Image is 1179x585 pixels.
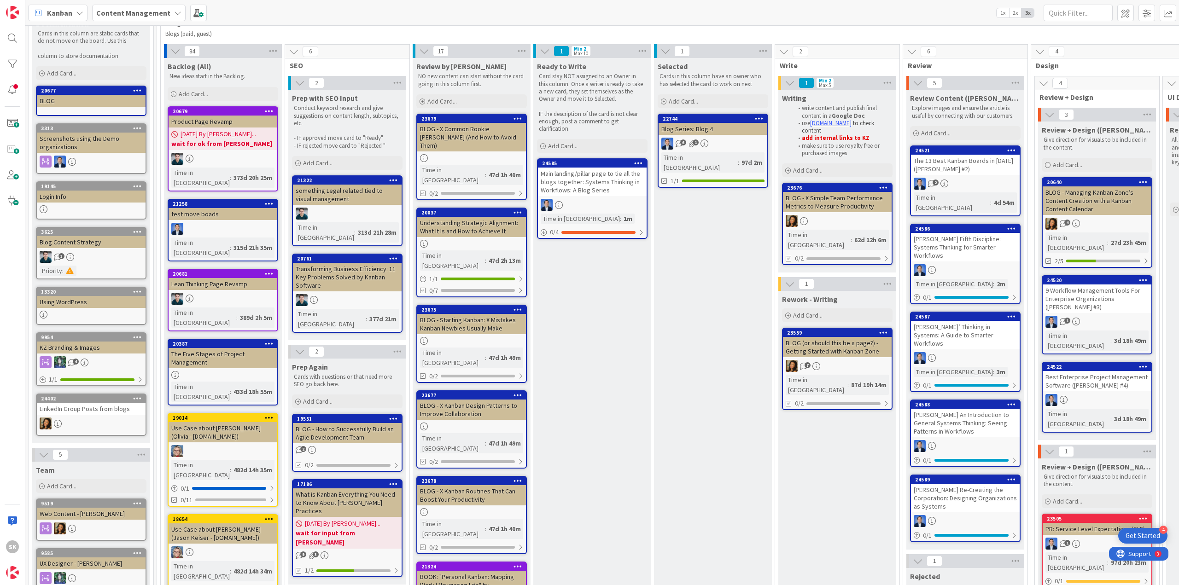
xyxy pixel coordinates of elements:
a: 24586[PERSON_NAME] Fifth Discipline: Systems Thinking for Smarter WorkflowsDPTime in [GEOGRAPHIC_... [910,224,1021,304]
div: 1/1 [417,273,526,285]
div: Login Info [37,191,146,203]
div: Time in [GEOGRAPHIC_DATA] [420,165,485,185]
span: 0 / 4 [550,227,559,237]
div: 3625 [37,228,146,236]
div: 377d 21m [367,314,399,324]
div: 3625Blog Content Strategy [37,228,146,248]
div: 87d 19h 14m [849,380,889,390]
span: 4 [1064,220,1070,226]
div: 2m [994,279,1008,289]
div: 20681 [173,271,277,277]
div: DP [1043,394,1151,406]
div: 20037 [421,209,526,216]
span: : [847,380,849,390]
img: DP [914,440,926,452]
div: 313d 21h 28m [356,227,399,237]
img: AN [296,294,308,306]
div: BLOG [37,95,146,107]
div: 21258 [169,200,277,208]
span: Add Card... [548,142,578,150]
span: : [851,235,852,245]
a: 24522Best Enterprise Project Management Software ([PERSON_NAME] #4)DPTime in [GEOGRAPHIC_DATA]:3d... [1042,362,1152,433]
div: 23559BLOG (or should this be a page?) - Getting Started with Kanban Zone [783,329,892,357]
div: Time in [GEOGRAPHIC_DATA] [541,214,620,224]
span: Add Card... [47,69,76,77]
a: 23675BLOG - Starting Kanban: X Mistakes Kanban Newbies Usually MakeTime in [GEOGRAPHIC_DATA]:47d ... [416,305,527,383]
div: BLOG - Managing Kanban Zone’s Content Creation with a Kanban Content Calendar [1043,186,1151,215]
div: Time in [GEOGRAPHIC_DATA] [420,433,485,453]
div: 20679 [169,107,277,116]
div: something Legal related tied to visual management [293,185,402,205]
span: 1 [693,139,699,145]
img: DP [914,178,926,190]
span: Add Card... [427,97,457,105]
a: 3313Screenshots using the Demo organizationsDP [36,123,146,174]
span: : [620,214,621,224]
div: 9954 [41,334,146,341]
div: 22744 [663,116,767,122]
div: Time in [GEOGRAPHIC_DATA] [171,307,236,328]
div: 19551 [297,416,402,422]
div: 24588[PERSON_NAME] An Introduction to General Systems Thinking: Seeing Patterns in Workflows [911,400,1020,437]
div: 3313Screenshots using the Demo organizations [37,124,146,153]
span: 1 / 1 [429,274,438,284]
span: 0/2 [429,371,438,381]
b: Content Management [96,8,170,17]
a: 21258test move boadsDPTime in [GEOGRAPHIC_DATA]:315d 21h 35m [168,199,278,261]
div: 21258test move boads [169,200,277,220]
div: 20037Understanding Strategic Alignment: What It Is and How to Achieve It [417,209,526,237]
div: 20761 [297,255,402,262]
span: 3 [58,253,64,259]
img: AN [40,251,52,263]
div: 24587 [915,313,1020,320]
span: Add Card... [921,129,951,137]
div: DP [169,223,277,235]
div: 19145Login Info [37,182,146,203]
span: 4 [73,359,79,365]
div: 3d 18h 49m [1112,414,1149,424]
img: CL [40,417,52,429]
div: Time in [GEOGRAPHIC_DATA] [1045,330,1110,351]
span: 1/1 [671,176,679,186]
span: 0/2 [429,189,438,198]
div: CL [783,215,892,227]
img: DP [1045,394,1057,406]
div: Main landing/pillar page to tie all the blogs together: Systems Thinking in Workflows: A Blog Series [538,168,647,196]
div: DP [1043,316,1151,328]
img: Visit kanbanzone.com [6,6,19,19]
div: 21322 [297,177,402,184]
span: : [230,243,231,253]
div: 23559 [783,329,892,337]
span: : [485,255,486,266]
div: Time in [GEOGRAPHIC_DATA] [296,222,354,243]
div: 22744 [659,115,767,123]
div: 0/4 [538,226,647,238]
div: Understanding Strategic Alignment: What It Is and How to Achieve It [417,217,526,237]
div: 315d 21h 35m [231,243,274,253]
div: 20679 [173,108,277,115]
div: Lean Thinking Page Revamp [169,278,277,290]
a: 20679Product Page Revamp[DATE] By [PERSON_NAME]...wait for ok from [PERSON_NAME]ANTime in [GEOGRA... [168,106,278,191]
a: 24521The 13 Best Kanban Boards in [DATE] ([PERSON_NAME] #2)DPTime in [GEOGRAPHIC_DATA]:4d 54m [910,145,1021,216]
a: 19145Login Info [36,181,146,220]
div: 1/1 [37,374,146,385]
div: 3313 [41,125,146,132]
span: 2 [933,180,939,185]
div: 24588 [911,400,1020,409]
div: AN [169,153,277,165]
a: 19014Use Case about [PERSON_NAME] (Olivia - [DOMAIN_NAME])MATime in [GEOGRAPHIC_DATA]:482d 14h 35... [168,413,278,507]
div: BLOG - X Common Rookie [PERSON_NAME] (And How to Avoid Them) [417,123,526,151]
div: 3m [994,367,1008,377]
span: 2 [300,446,306,452]
div: Time in [GEOGRAPHIC_DATA] [171,237,230,258]
div: 389d 2h 5m [238,313,274,323]
div: 23676BLOG - X Simple Team Performance Metrics to Measure Productivity [783,184,892,212]
div: 23677 [417,391,526,400]
div: 23679BLOG - X Common Rookie [PERSON_NAME] (And How to Avoid Them) [417,115,526,151]
div: 24402 [37,394,146,403]
a: 24588[PERSON_NAME] An Introduction to General Systems Thinking: Seeing Patterns in WorkflowsDP0/1 [910,400,1021,467]
div: BLOG - How to Successfully Build an Agile Development Team [293,423,402,443]
div: AN [169,293,277,305]
div: CL [783,360,892,372]
a: 19551BLOG - How to Successfully Build an Agile Development Team0/2 [292,414,403,472]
